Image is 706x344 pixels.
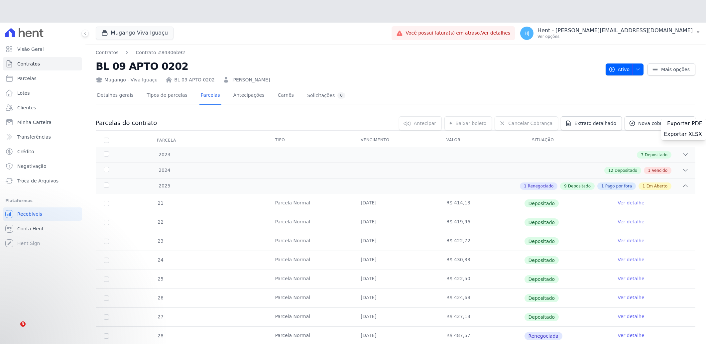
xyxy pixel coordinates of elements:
[267,289,353,307] td: Parcela Normal
[525,31,529,36] span: Hj
[17,177,59,184] span: Troca de Arquivos
[618,237,644,244] a: Ver detalhe
[638,120,690,127] span: Nova cobrança avulsa
[353,194,438,213] td: [DATE]
[438,232,524,251] td: R$ 422,72
[104,333,109,339] input: Só é possível selecionar pagamentos em aberto
[353,213,438,232] td: [DATE]
[267,308,353,326] td: Parcela Normal
[601,183,604,189] span: 1
[158,167,171,174] span: 2024
[199,87,221,105] a: Parcelas
[267,213,353,232] td: Parcela Normal
[104,314,109,320] input: Só é possível selecionar pagamentos em aberto
[353,133,438,147] th: Vencimento
[618,256,644,263] a: Ver detalhe
[438,251,524,270] td: R$ 430,33
[157,257,164,263] span: 24
[537,27,693,34] p: Hent - [PERSON_NAME][EMAIL_ADDRESS][DOMAIN_NAME]
[438,213,524,232] td: R$ 419,96
[3,160,82,173] a: Negativação
[17,46,44,53] span: Visão Geral
[96,119,157,127] h3: Parcelas do contrato
[3,130,82,144] a: Transferências
[524,183,527,189] span: 1
[481,30,511,36] a: Ver detalhes
[17,104,36,111] span: Clientes
[7,321,23,337] iframe: Intercom live chat
[3,222,82,235] a: Conta Hent
[96,87,135,105] a: Detalhes gerais
[438,289,524,307] td: R$ 424,68
[525,218,559,226] span: Depositado
[307,92,345,99] div: Solicitações
[524,133,610,147] th: Situação
[96,59,600,74] h2: BL 09 APTO 0202
[306,87,347,105] a: Solicitações0
[157,200,164,206] span: 21
[267,251,353,270] td: Parcela Normal
[605,183,632,189] span: Pago por fora
[564,183,567,189] span: 9
[353,270,438,288] td: [DATE]
[96,49,118,56] a: Contratos
[17,134,51,140] span: Transferências
[149,134,184,147] div: Parcela
[104,220,109,225] input: Só é possível selecionar pagamentos em aberto
[267,232,353,251] td: Parcela Normal
[157,238,164,244] span: 23
[3,207,82,221] a: Recebíveis
[231,76,270,83] a: [PERSON_NAME]
[104,258,109,263] input: Só é possível selecionar pagamentos em aberto
[353,289,438,307] td: [DATE]
[618,218,644,225] a: Ver detalhe
[3,86,82,100] a: Lotes
[3,145,82,158] a: Crédito
[146,87,189,105] a: Tipos de parcelas
[528,183,553,189] span: Renegociado
[17,119,52,126] span: Minha Carteira
[96,49,600,56] nav: Breadcrumb
[17,225,44,232] span: Conta Hent
[618,294,644,301] a: Ver detalhe
[267,194,353,213] td: Parcela Normal
[267,133,353,147] th: Tipo
[17,75,37,82] span: Parcelas
[648,168,650,173] span: 1
[104,201,109,206] input: Só é possível selecionar pagamentos em aberto
[157,276,164,282] span: 25
[606,63,644,75] button: Ativo
[3,116,82,129] a: Minha Carteira
[561,116,622,130] a: Extrato detalhado
[3,174,82,187] a: Troca de Arquivos
[652,168,667,173] span: Vencido
[525,199,559,207] span: Depositado
[5,197,79,205] div: Plataformas
[525,237,559,245] span: Depositado
[406,30,510,37] span: Você possui fatura(s) em atraso.
[3,72,82,85] a: Parcelas
[104,295,109,301] input: Só é possível selecionar pagamentos em aberto
[3,101,82,114] a: Clientes
[664,131,702,138] span: Exportar XLSX
[664,131,703,139] a: Exportar XLSX
[615,168,637,173] span: Depositado
[618,332,644,339] a: Ver detalhe
[525,313,559,321] span: Depositado
[438,194,524,213] td: R$ 414,13
[104,239,109,244] input: Só é possível selecionar pagamentos em aberto
[438,133,524,147] th: Valor
[525,332,562,340] span: Renegociada
[525,275,559,283] span: Depositado
[158,182,171,189] span: 2025
[174,76,215,83] a: BL 09 APTO 0202
[353,232,438,251] td: [DATE]
[232,87,266,105] a: Antecipações
[267,270,353,288] td: Parcela Normal
[96,76,158,83] div: Mugango - Viva Iguaçu
[568,183,591,189] span: Depositado
[17,90,30,96] span: Lotes
[647,183,667,189] span: Em Aberto
[17,60,40,67] span: Contratos
[353,308,438,326] td: [DATE]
